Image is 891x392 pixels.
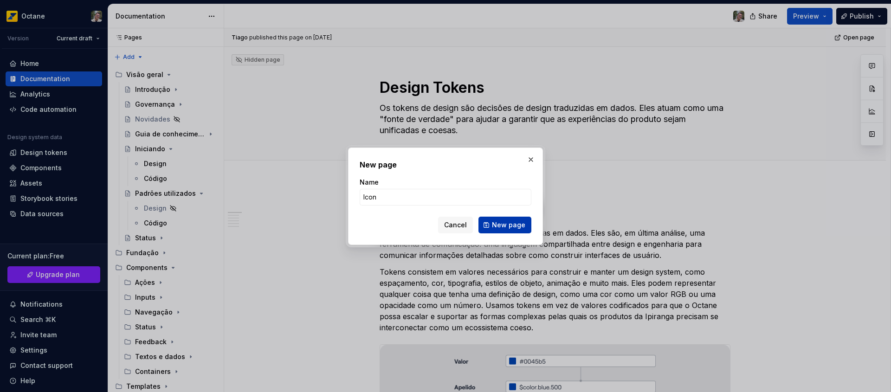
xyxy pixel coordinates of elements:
button: Cancel [438,217,473,233]
button: New page [478,217,531,233]
span: Cancel [444,220,467,230]
label: Name [360,178,379,187]
span: New page [492,220,525,230]
h2: New page [360,159,531,170]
